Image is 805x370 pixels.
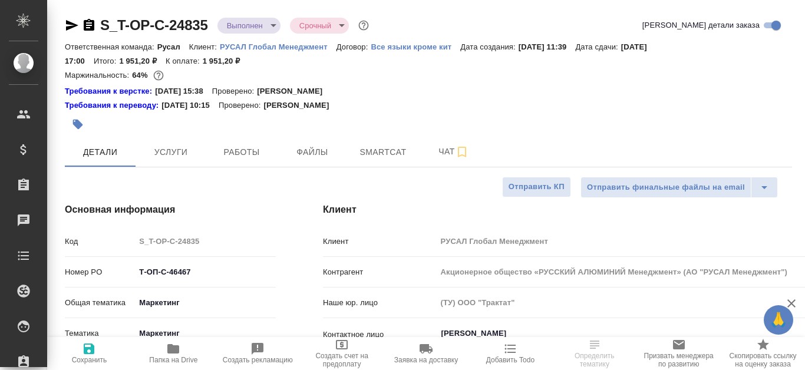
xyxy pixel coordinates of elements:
span: [PERSON_NAME] детали заказа [642,19,760,31]
p: Дата создания: [460,42,518,51]
h4: Основная информация [65,203,276,217]
span: Сохранить [72,356,107,364]
span: Добавить Todo [486,356,535,364]
button: Создать рекламацию [216,337,300,370]
span: Отправить КП [509,180,565,194]
span: Создать рекламацию [223,356,293,364]
p: Общая тематика [65,297,135,309]
p: [DATE] 15:38 [155,85,212,97]
a: РУСАЛ Глобал Менеджмент [220,41,336,51]
span: Папка на Drive [149,356,197,364]
button: Срочный [296,21,335,31]
button: Создать счет на предоплату [300,337,384,370]
p: Код [65,236,135,247]
button: Выполнен [223,21,266,31]
p: Контрагент [323,266,437,278]
span: Чат [425,144,482,159]
div: Маркетинг [135,293,276,313]
button: Доп статусы указывают на важность/срочность заказа [356,18,371,33]
button: 🙏 [764,305,793,335]
span: Скопировать ссылку на оценку заказа [728,352,798,368]
span: Отправить финальные файлы на email [587,181,745,194]
h4: Клиент [323,203,792,217]
button: Сохранить [47,337,131,370]
p: Клиент: [189,42,220,51]
p: 64% [132,71,150,80]
span: Определить тематику [559,352,629,368]
p: 1 951,20 ₽ [203,57,249,65]
a: Все языки кроме кит [371,41,460,51]
span: Работы [213,145,270,160]
div: Выполнен [290,18,349,34]
button: Определить тематику [552,337,636,370]
p: Итого: [94,57,119,65]
svg: Подписаться [455,145,469,159]
span: Призвать менеджера по развитию [644,352,714,368]
p: Все языки кроме кит [371,42,460,51]
p: [PERSON_NAME] [257,85,331,97]
button: Скопировать ссылку [82,18,96,32]
button: Скопировать ссылку для ЯМессенджера [65,18,79,32]
p: Маржинальность: [65,71,132,80]
p: [DATE] 11:39 [519,42,576,51]
button: Призвать менеджера по развитию [636,337,721,370]
p: Наше юр. лицо [323,297,437,309]
p: 1 951,20 ₽ [119,57,166,65]
span: Создать счет на предоплату [307,352,377,368]
p: К оплате: [166,57,203,65]
span: 🙏 [768,308,788,332]
div: split button [580,177,778,198]
span: Заявка на доставку [394,356,458,364]
span: Детали [72,145,128,160]
div: Выполнен [217,18,281,34]
div: Нажми, чтобы открыть папку с инструкцией [65,100,161,111]
span: Файлы [284,145,341,160]
input: ✎ Введи что-нибудь [135,263,276,280]
p: Договор: [336,42,371,51]
button: 5.55 EUR; 66.60 RUB; [151,68,166,83]
input: Пустое поле [135,233,276,250]
a: S_T-OP-C-24835 [100,17,208,33]
p: Номер PO [65,266,135,278]
a: Требования к верстке: [65,85,155,97]
p: Дата сдачи: [575,42,621,51]
a: Требования к переводу: [65,100,161,111]
span: Услуги [143,145,199,160]
button: Отправить финальные файлы на email [580,177,751,198]
p: Контактное лицо [323,329,437,341]
p: [DATE] 10:15 [161,100,219,111]
p: Тематика [65,328,135,339]
p: РУСАЛ Глобал Менеджмент [220,42,336,51]
p: Русал [157,42,189,51]
button: Заявка на доставку [384,337,469,370]
button: Добавить Todo [468,337,552,370]
div: Маркетинг [135,323,276,343]
p: Проверено: [212,85,258,97]
button: Папка на Drive [131,337,216,370]
button: Добавить тэг [65,111,91,137]
button: Скопировать ссылку на оценку заказа [721,337,805,370]
div: Нажми, чтобы открыть папку с инструкцией [65,85,155,97]
p: Проверено: [219,100,264,111]
span: Smartcat [355,145,411,160]
p: [PERSON_NAME] [263,100,338,111]
p: Клиент [323,236,437,247]
p: Ответственная команда: [65,42,157,51]
button: Отправить КП [502,177,571,197]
